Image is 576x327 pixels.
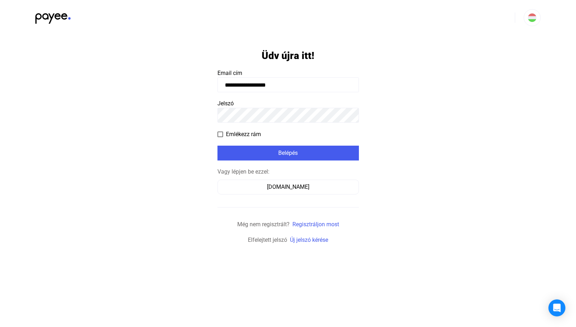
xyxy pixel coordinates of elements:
a: Új jelszó kérése [290,237,328,243]
h1: Üdv újra itt! [262,49,314,62]
div: [DOMAIN_NAME] [220,183,356,191]
span: Emlékezz rám [226,130,261,139]
button: HU [524,9,541,26]
button: Belépés [217,146,359,160]
span: Még nem regisztrált? [237,221,290,228]
img: HU [528,13,536,22]
span: Email cím [217,70,242,76]
img: black-payee-blue-dot.svg [35,9,71,24]
div: Belépés [220,149,357,157]
button: [DOMAIN_NAME] [217,180,359,194]
div: Vagy lépjen be ezzel: [217,168,359,176]
a: Regisztráljon most [292,221,339,228]
span: Jelszó [217,100,234,107]
a: [DOMAIN_NAME] [217,183,359,190]
span: Elfelejtett jelszó [248,237,287,243]
div: Open Intercom Messenger [548,299,565,316]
